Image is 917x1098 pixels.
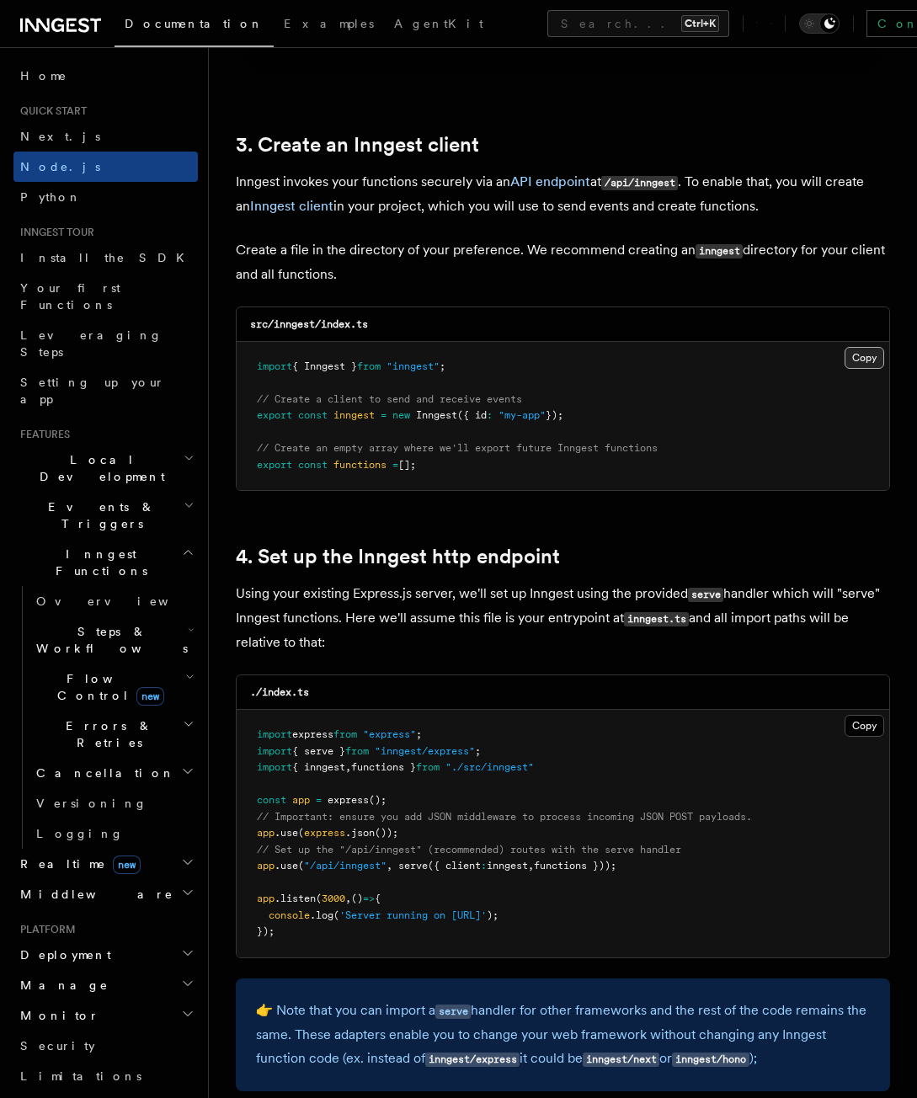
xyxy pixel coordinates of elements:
span: Cancellation [29,765,175,781]
span: "my-app" [498,409,546,421]
span: app [257,860,275,871]
a: AgentKit [384,5,493,45]
span: Platform [13,923,76,936]
p: Inngest invokes your functions securely via an at . To enable that, you will create an in your pr... [236,170,890,218]
a: Setting up your app [13,367,198,414]
kbd: Ctrl+K [681,15,719,32]
span: new [113,855,141,874]
button: Realtimenew [13,849,198,879]
a: Logging [29,818,198,849]
span: () [351,893,363,904]
span: ({ id [457,409,487,421]
span: Realtime [13,855,141,872]
span: Errors & Retries [29,717,183,751]
span: Install the SDK [20,251,195,264]
span: express [292,728,333,740]
a: Examples [274,5,384,45]
span: => [363,893,375,904]
button: Monitor [13,1000,198,1031]
span: Versioning [36,797,147,810]
span: ( [316,893,322,904]
span: Flow Control [29,670,185,704]
span: { serve } [292,745,345,757]
span: Overview [36,594,210,608]
span: 'Server running on [URL]' [339,909,487,921]
span: serve [398,860,428,871]
span: const [298,409,328,421]
span: Middleware [13,886,173,903]
span: from [333,728,357,740]
span: .log [310,909,333,921]
span: Features [13,428,70,441]
a: Inngest client [250,198,333,214]
button: Copy [845,347,884,369]
span: , [528,860,534,871]
button: Flow Controlnew [29,664,198,711]
code: inngest [696,244,743,259]
a: 3. Create an Inngest client [236,133,479,157]
a: Node.js [13,152,198,182]
a: Limitations [13,1061,198,1091]
a: Install the SDK [13,243,198,273]
a: 4. Set up the Inngest http endpoint [236,545,560,568]
span: new [392,409,410,421]
button: Local Development [13,445,198,492]
span: { [375,893,381,904]
code: /api/inngest [601,176,678,190]
span: import [257,728,292,740]
span: export [257,409,292,421]
a: Documentation [115,5,274,47]
span: ({ client [428,860,481,871]
span: import [257,761,292,773]
span: Setting up your app [20,376,165,406]
span: new [136,687,164,706]
span: inngest [487,860,528,871]
p: Create a file in the directory of your preference. We recommend creating an directory for your cl... [236,238,890,286]
span: Logging [36,827,124,840]
code: serve [435,1005,471,1019]
code: inngest.ts [624,612,689,626]
span: // Important: ensure you add JSON middleware to process incoming JSON POST payloads. [257,811,752,823]
span: = [392,459,398,471]
span: express [328,794,369,806]
span: .use [275,827,298,839]
span: , [387,860,392,871]
span: Monitor [13,1007,99,1024]
span: ()); [375,827,398,839]
a: Home [13,61,198,91]
p: 👉 Note that you can import a handler for other frameworks and the rest of the code remains the sa... [256,999,870,1071]
button: Cancellation [29,758,198,788]
button: Errors & Retries [29,711,198,758]
span: = [381,409,387,421]
span: Home [20,67,67,84]
span: .use [275,860,298,871]
a: Security [13,1031,198,1061]
span: Documentation [125,17,264,30]
span: "./src/inngest" [445,761,534,773]
span: Limitations [20,1069,141,1083]
span: ( [298,827,304,839]
span: "inngest/express" [375,745,475,757]
span: Inngest Functions [13,546,182,579]
span: import [257,360,292,372]
span: from [416,761,440,773]
code: ./index.ts [250,686,309,698]
button: Deployment [13,940,198,970]
span: app [292,794,310,806]
code: inngest/hono [672,1053,749,1067]
span: functions } [351,761,416,773]
span: }); [546,409,563,421]
a: Your first Functions [13,273,198,320]
span: app [257,893,275,904]
span: Leveraging Steps [20,328,163,359]
code: inngest/express [425,1053,520,1067]
span: , [345,893,351,904]
span: .json [345,827,375,839]
span: import [257,745,292,757]
span: ; [416,728,422,740]
span: , [345,761,351,773]
p: Using your existing Express.js server, we'll set up Inngest using the provided handler which will... [236,582,890,654]
code: src/inngest/index.ts [250,318,368,330]
span: export [257,459,292,471]
div: Inngest Functions [13,586,198,849]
